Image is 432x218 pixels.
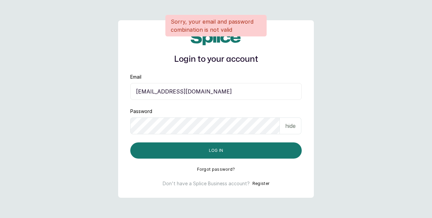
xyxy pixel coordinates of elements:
button: Log in [130,142,302,159]
button: Register [252,180,269,187]
label: Password [130,108,152,115]
label: Email [130,74,141,80]
p: Sorry, your email and password combination is not valid [171,18,261,34]
input: email@acme.com [130,83,302,100]
button: Forgot password? [197,167,235,172]
p: Don't have a Splice Business account? [163,180,250,187]
h1: Login to your account [130,53,302,65]
p: hide [285,122,296,130]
